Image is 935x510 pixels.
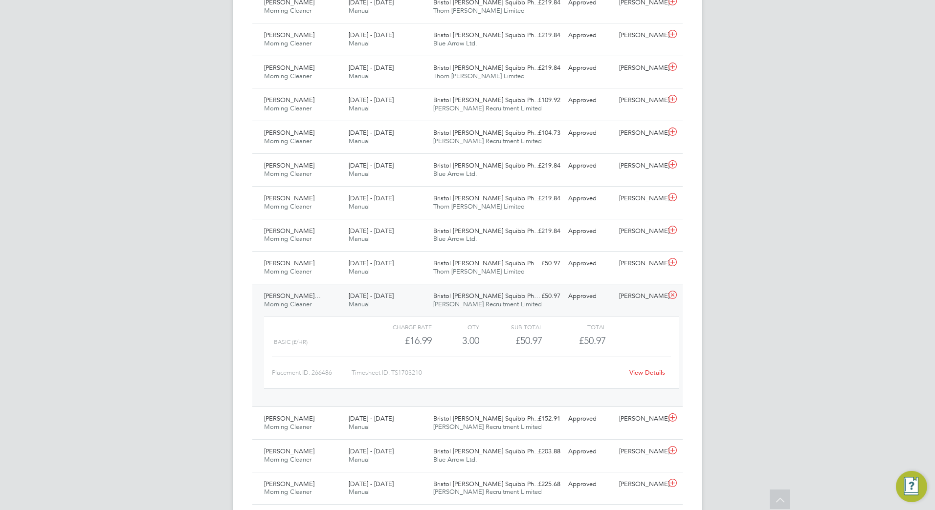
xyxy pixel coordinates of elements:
[433,267,525,276] span: Thorn [PERSON_NAME] Limited
[264,292,321,300] span: [PERSON_NAME]…
[264,488,312,496] span: Morning Cleaner
[564,411,615,427] div: Approved
[264,31,314,39] span: [PERSON_NAME]
[433,455,477,464] span: Blue Arrow Ltd.
[564,158,615,174] div: Approved
[264,6,312,15] span: Morning Cleaner
[433,6,525,15] span: Thorn [PERSON_NAME] Limited
[349,39,370,47] span: Manual
[433,488,542,496] span: [PERSON_NAME] Recruitment Limited
[433,31,540,39] span: Bristol [PERSON_NAME] Squibb Ph…
[349,128,394,137] span: [DATE] - [DATE]
[579,335,606,346] span: £50.97
[349,137,370,145] span: Manual
[349,423,370,431] span: Manual
[264,300,312,308] span: Morning Cleaner
[564,444,615,460] div: Approved
[264,227,314,235] span: [PERSON_NAME]
[349,170,370,178] span: Manual
[513,476,564,492] div: £225.68
[513,444,564,460] div: £203.88
[349,161,394,170] span: [DATE] - [DATE]
[433,292,540,300] span: Bristol [PERSON_NAME] Squibb Ph…
[564,125,615,141] div: Approved
[264,447,314,455] span: [PERSON_NAME]
[349,194,394,202] span: [DATE] - [DATE]
[564,60,615,76] div: Approved
[615,27,666,43] div: [PERSON_NAME]
[564,476,615,492] div: Approved
[479,333,542,349] div: £50.97
[615,255,666,272] div: [PERSON_NAME]
[615,125,666,141] div: [PERSON_NAME]
[349,447,394,455] span: [DATE] - [DATE]
[264,414,314,423] span: [PERSON_NAME]
[629,368,665,377] a: View Details
[513,191,564,207] div: £219.84
[349,96,394,104] span: [DATE] - [DATE]
[542,321,605,333] div: Total
[349,267,370,276] span: Manual
[274,339,308,345] span: Basic (£/HR)
[349,259,394,267] span: [DATE] - [DATE]
[433,423,542,431] span: [PERSON_NAME] Recruitment Limited
[433,72,525,80] span: Thorn [PERSON_NAME] Limited
[433,137,542,145] span: [PERSON_NAME] Recruitment Limited
[264,455,312,464] span: Morning Cleaner
[433,170,477,178] span: Blue Arrow Ltd.
[264,194,314,202] span: [PERSON_NAME]
[352,365,623,381] div: Timesheet ID: TS1703210
[615,191,666,207] div: [PERSON_NAME]
[349,104,370,112] span: Manual
[513,92,564,108] div: £109.92
[433,234,477,243] span: Blue Arrow Ltd.
[264,128,314,137] span: [PERSON_NAME]
[264,259,314,267] span: [PERSON_NAME]
[564,27,615,43] div: Approved
[513,158,564,174] div: £219.84
[433,128,540,137] span: Bristol [PERSON_NAME] Squibb Ph…
[264,480,314,488] span: [PERSON_NAME]
[615,158,666,174] div: [PERSON_NAME]
[432,321,479,333] div: QTY
[349,6,370,15] span: Manual
[564,92,615,108] div: Approved
[349,300,370,308] span: Manual
[615,476,666,492] div: [PERSON_NAME]
[433,447,540,455] span: Bristol [PERSON_NAME] Squibb Ph…
[433,259,540,267] span: Bristol [PERSON_NAME] Squibb Ph…
[433,414,540,423] span: Bristol [PERSON_NAME] Squibb Ph…
[264,234,312,243] span: Morning Cleaner
[564,288,615,304] div: Approved
[264,96,314,104] span: [PERSON_NAME]
[433,227,540,235] span: Bristol [PERSON_NAME] Squibb Ph…
[349,488,370,496] span: Manual
[513,255,564,272] div: £50.97
[513,60,564,76] div: £219.84
[433,194,540,202] span: Bristol [PERSON_NAME] Squibb Ph…
[433,480,540,488] span: Bristol [PERSON_NAME] Squibb Ph…
[615,223,666,239] div: [PERSON_NAME]
[349,234,370,243] span: Manual
[433,39,477,47] span: Blue Arrow Ltd.
[513,223,564,239] div: £219.84
[432,333,479,349] div: 3.00
[615,60,666,76] div: [PERSON_NAME]
[349,227,394,235] span: [DATE] - [DATE]
[433,161,540,170] span: Bristol [PERSON_NAME] Squibb Ph…
[349,455,370,464] span: Manual
[264,202,312,211] span: Morning Cleaner
[513,411,564,427] div: £152.91
[264,161,314,170] span: [PERSON_NAME]
[272,365,352,381] div: Placement ID: 266486
[479,321,542,333] div: Sub Total
[896,471,927,502] button: Engage Resource Center
[433,300,542,308] span: [PERSON_NAME] Recruitment Limited
[615,444,666,460] div: [PERSON_NAME]
[264,72,312,80] span: Morning Cleaner
[433,202,525,211] span: Thorn [PERSON_NAME] Limited
[264,137,312,145] span: Morning Cleaner
[369,321,432,333] div: Charge rate
[349,72,370,80] span: Manual
[369,333,432,349] div: £16.99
